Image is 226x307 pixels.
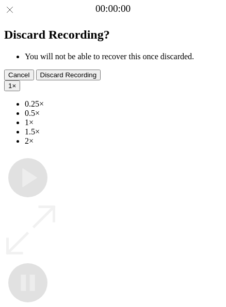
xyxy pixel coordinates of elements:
[25,127,222,137] li: 1.5×
[25,118,222,127] li: 1×
[8,82,12,90] span: 1
[36,70,101,80] button: Discard Recording
[25,52,222,61] li: You will not be able to recover this once discarded.
[25,137,222,146] li: 2×
[4,80,20,91] button: 1×
[4,70,34,80] button: Cancel
[25,109,222,118] li: 0.5×
[25,99,222,109] li: 0.25×
[4,28,222,42] h2: Discard Recording?
[95,3,131,14] a: 00:00:00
